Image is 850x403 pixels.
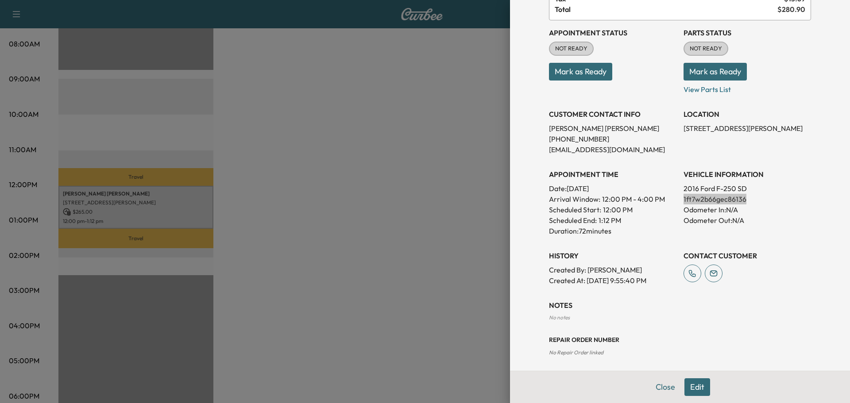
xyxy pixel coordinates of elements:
[650,378,681,396] button: Close
[777,4,805,15] span: $ 280.90
[603,204,633,215] p: 12:00 PM
[549,226,676,236] p: Duration: 72 minutes
[549,123,676,134] p: [PERSON_NAME] [PERSON_NAME]
[549,250,676,261] h3: History
[684,169,811,180] h3: VEHICLE INFORMATION
[684,63,747,81] button: Mark as Ready
[549,349,603,356] span: No Repair Order linked
[684,204,811,215] p: Odometer In: N/A
[684,215,811,226] p: Odometer Out: N/A
[549,314,811,321] div: No notes
[684,81,811,95] p: View Parts List
[549,204,601,215] p: Scheduled Start:
[684,183,811,194] p: 2016 Ford F-250 SD
[549,27,676,38] h3: Appointment Status
[549,169,676,180] h3: APPOINTMENT TIME
[549,335,811,344] h3: Repair Order number
[549,265,676,275] p: Created By : [PERSON_NAME]
[549,194,676,204] p: Arrival Window:
[684,194,811,204] p: 1ft7w2b66gec86136
[549,109,676,119] h3: CUSTOMER CONTACT INFO
[550,44,593,53] span: NOT READY
[549,215,597,226] p: Scheduled End:
[684,250,811,261] h3: CONTACT CUSTOMER
[549,183,676,194] p: Date: [DATE]
[602,194,665,204] span: 12:00 PM - 4:00 PM
[684,109,811,119] h3: LOCATION
[549,300,811,311] h3: NOTES
[549,63,612,81] button: Mark as Ready
[549,144,676,155] p: [EMAIL_ADDRESS][DOMAIN_NAME]
[684,123,811,134] p: [STREET_ADDRESS][PERSON_NAME]
[684,44,727,53] span: NOT READY
[549,134,676,144] p: [PHONE_NUMBER]
[599,215,621,226] p: 1:12 PM
[684,27,811,38] h3: Parts Status
[684,378,710,396] button: Edit
[549,275,676,286] p: Created At : [DATE] 9:55:40 PM
[555,4,777,15] span: Total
